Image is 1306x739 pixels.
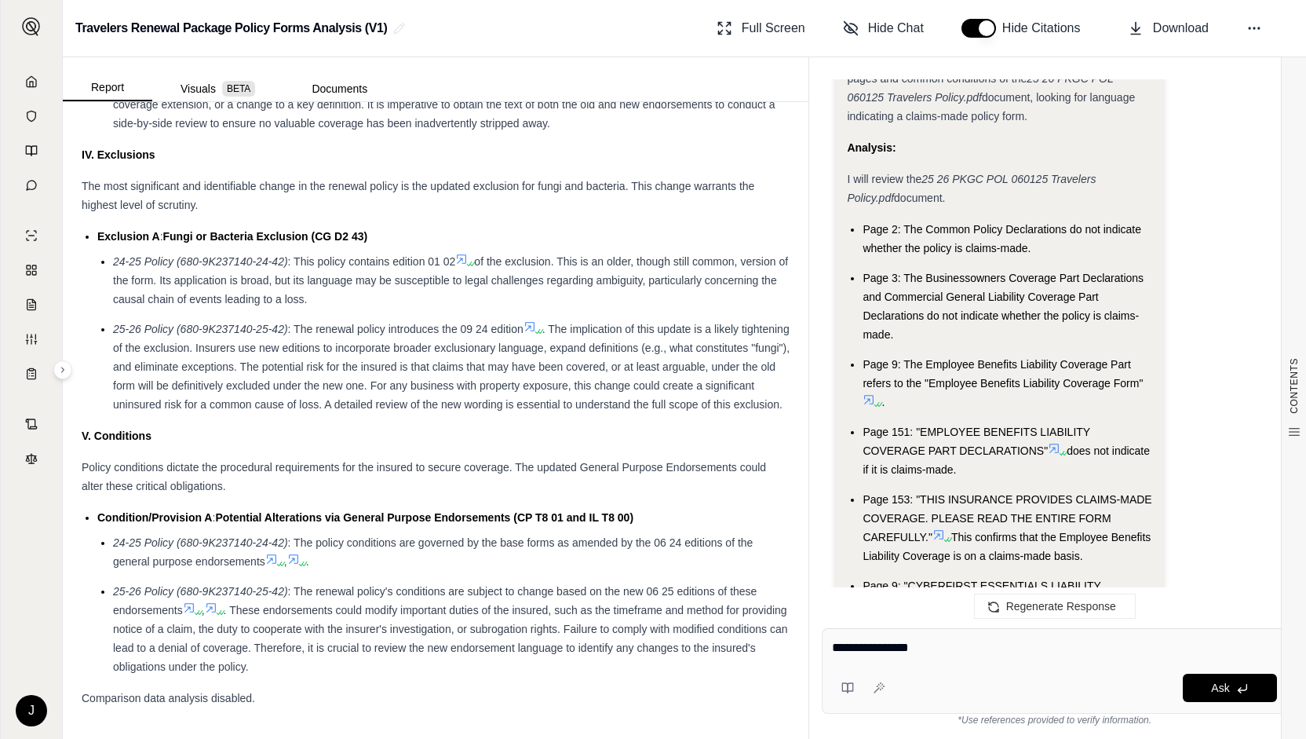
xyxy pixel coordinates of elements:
h2: Travelers Renewal Package Policy Forms Analysis (V1) [75,14,387,42]
button: Documents [283,76,396,101]
span: . [881,396,885,408]
a: Contract Analysis [10,408,53,440]
button: Full Screen [710,13,812,44]
span: ). Since these endorsements can alter virtually any part of the policy, it is impossible to know ... [113,60,779,130]
a: Documents Vault [10,101,53,132]
button: Ask [1183,674,1277,702]
span: Page 151: "EMPLOYEE BENEFITS LIABILITY COVERAGE PART DECLARATIONS" [863,426,1090,457]
div: J [16,695,47,726]
a: Chat [10,170,53,201]
span: Policy conditions dictate the procedural requirements for the insured to secure coverage. The upd... [82,461,766,492]
button: Expand sidebar [53,360,72,379]
span: Potential Alterations via General Purpose Endorsements (CP T8 01 and IL T8 00) [215,511,633,524]
span: , [202,604,205,616]
button: Hide Chat [837,13,930,44]
button: Expand sidebar [16,11,47,42]
a: Home [10,66,53,97]
span: Page 9: "CYBERFIRST ESSENTIALS LIABILITY ENDORSEMENTS" [863,580,1100,611]
span: : [160,230,163,243]
strong: Analysis: [847,141,896,154]
em: 25 26 PKGC POL 060125 Travelers Policy.pdf [847,173,1096,204]
span: Page 9: The Employee Benefits Liability Coverage Part refers to the "Employee Benefits Liability ... [863,358,1143,390]
span: document, looking for language indicating a claims-made policy form. [847,91,1135,123]
span: 25-26 Policy (680-9K237140-25-42) [113,323,288,335]
span: Full Screen [742,19,805,38]
span: This confirms that the Employee Benefits Liability Coverage is on a claims-made basis. [863,531,1151,562]
span: . The implication of this update is a likely tightening of the exclusion. Insurers use new editio... [113,323,790,411]
span: . These endorsements could modify important duties of the insured, such as the timeframe and meth... [113,604,787,673]
span: : The policy conditions are governed by the base forms as amended by the 06 24 editions of the ge... [113,536,753,568]
span: Condition/Provision A [97,511,212,524]
span: Hide Chat [868,19,924,38]
span: : This policy contains edition 01 02 [288,255,456,268]
em: 25 26 PKGC POL 060125 Travelers Policy.pdf [847,72,1113,104]
a: Legal Search Engine [10,443,53,474]
a: Claim Coverage [10,289,53,320]
span: Fungi or Bacteria Exclusion (CG D2 43) [163,230,368,243]
div: *Use references provided to verify information. [822,714,1287,726]
span: of the exclusion. This is an older, though still common, version of the form. Its application is ... [113,255,788,305]
img: Expand sidebar [22,17,41,36]
span: does not indicate if it is claims-made. [863,444,1150,476]
span: : The renewal policy introduces the 09 24 edition [288,323,523,335]
span: : [212,511,215,524]
span: , [284,555,287,568]
span: document. [894,192,945,204]
button: Regenerate Response [974,594,1136,619]
span: Page 153: "THIS INSURANCE PROVIDES CLAIMS-MADE COVERAGE. PLEASE READ THE ENTIRE FORM CAREFULLY." [863,493,1151,543]
span: : The renewal policy's conditions are subject to change based on the new 06 25 editions of these ... [113,585,757,616]
span: 24-25 Policy (680-9K237140-24-42) [113,536,288,549]
a: Policy Comparisons [10,254,53,286]
button: Download [1122,13,1215,44]
span: Regenerate Response [1006,600,1116,613]
span: I will review the [847,173,921,185]
span: Download [1153,19,1209,38]
span: Okay, I need to determine if the [DATE]-[DATE] policy is written on a claims-made basis. I will e... [847,35,1151,85]
a: Prompt Library [10,135,53,166]
strong: V. Conditions [82,430,151,442]
span: Page 3: The Businessowners Coverage Part Declarations and Commercial General Liability Coverage P... [863,272,1144,341]
span: Comparison data analysis disabled. [82,692,255,704]
a: Coverage Table [10,358,53,390]
span: Exclusion A [97,230,160,243]
button: Report [63,75,152,101]
strong: IV. Exclusions [82,148,155,161]
span: CONTENTS [1288,358,1301,414]
a: Custom Report [10,324,53,355]
a: Single Policy [10,220,53,251]
span: Hide Citations [1002,19,1090,38]
span: 25-26 Policy (680-9K237140-25-42) [113,585,288,598]
span: 24-25 Policy (680-9K237140-24-42) [113,255,288,268]
span: . [306,555,309,568]
span: Ask [1211,682,1229,694]
span: BETA [222,81,255,97]
span: The most significant and identifiable change in the renewal policy is the updated exclusion for f... [82,180,754,211]
button: Visuals [152,76,283,101]
span: Page 2: The Common Policy Declarations do not indicate whether the policy is claims-made. [863,223,1141,254]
